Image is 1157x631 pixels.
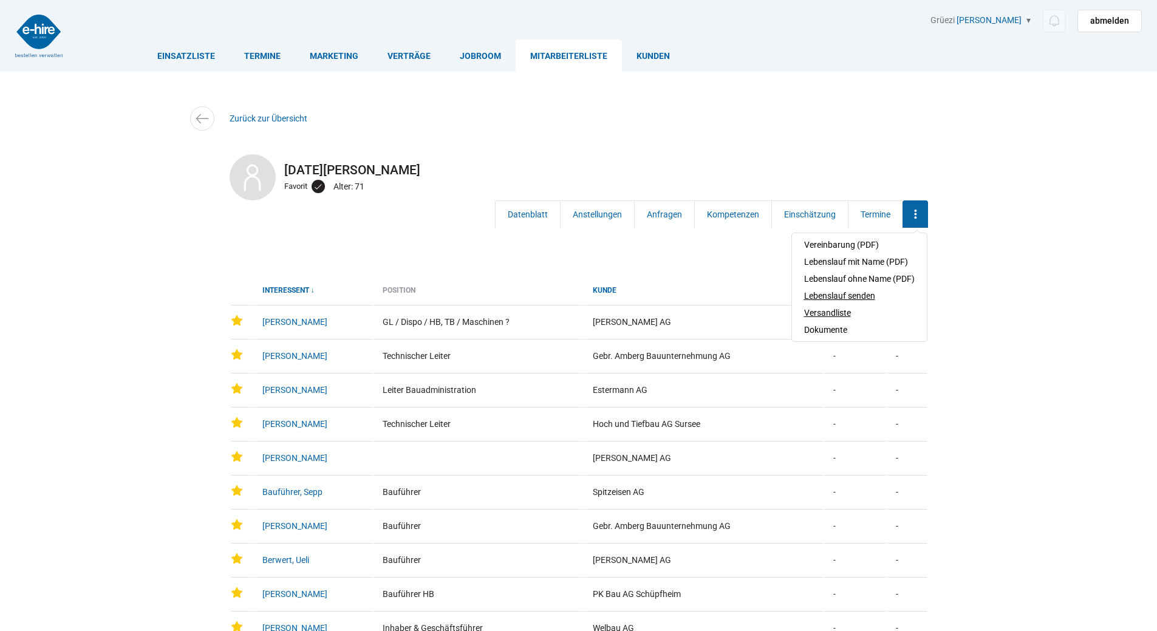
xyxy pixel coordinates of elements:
td: - [887,543,926,576]
td: [PERSON_NAME] AG [584,543,823,576]
td: Estermann AG [584,373,823,406]
img: Star-icon.png [231,553,243,565]
a: Kunden [622,39,684,72]
td: Bauführer HB [374,577,582,610]
td: - [887,577,926,610]
td: [PERSON_NAME] AG [584,305,823,338]
td: - [824,577,886,610]
td: Hoch und Tiefbau AG Sursee [584,407,823,440]
img: Star-icon.png [231,417,243,429]
div: Grüezi [930,15,1142,32]
td: GL / Dispo / HB, TB / Maschinen ? [374,305,582,338]
img: icon-notification.svg [1046,13,1062,29]
a: Versandliste [804,304,915,321]
td: Bauführer [374,543,582,576]
a: [PERSON_NAME] [262,351,327,361]
td: [PERSON_NAME] AG [584,441,823,474]
td: - [887,339,926,372]
img: Star-icon.png [231,519,243,531]
a: [PERSON_NAME] [262,589,327,599]
a: Einsatzliste [143,39,230,72]
a: Einschätzung [771,200,848,228]
img: Star-icon.png [231,485,243,497]
td: - [887,441,926,474]
td: - [824,373,886,406]
a: Lebenslauf mit Name (PDF) [804,253,915,270]
a: Termine [848,200,903,228]
td: - [824,543,886,576]
td: Technischer Leiter [374,407,582,440]
td: Bauführer [374,475,582,508]
td: - [824,407,886,440]
img: Star-icon.png [231,315,243,327]
a: [PERSON_NAME] [957,15,1022,25]
td: Gebr. Amberg Bauunternehmung AG [584,509,823,542]
a: Berwert, Ueli [262,555,309,565]
img: Star-icon.png [231,349,243,361]
a: Termine [230,39,295,72]
h2: [DATE][PERSON_NAME] [230,163,928,177]
a: Bauführer, Sepp [262,487,323,497]
a: Kunde [593,286,616,295]
td: - [824,475,886,508]
a: Mitarbeiterliste [516,39,622,72]
a: Interessent ↓ [262,286,315,295]
td: Gebr. Amberg Bauunternehmung AG [584,339,823,372]
a: Lebenslauf senden [804,287,915,304]
a: Dokumente [804,321,915,338]
a: [PERSON_NAME] [262,317,327,327]
a: Vereinbarung (PDF) [804,236,915,253]
a: Verträge [373,39,445,72]
a: [PERSON_NAME] [262,385,327,395]
td: PK Bau AG Schüpfheim [584,577,823,610]
a: abmelden [1077,10,1142,32]
a: Anfragen [634,200,695,228]
td: - [887,373,926,406]
td: - [887,407,926,440]
td: - [824,509,886,542]
a: Zurück zur Übersicht [230,114,307,123]
td: - [824,441,886,474]
a: Datenblatt [495,200,561,228]
a: Lebenslauf ohne Name (PDF) [804,270,915,287]
img: logo2.png [15,15,63,57]
img: Star-icon.png [231,383,243,395]
a: Jobroom [445,39,516,72]
a: Anstellungen [560,200,635,228]
td: - [824,339,886,372]
img: Star-icon.png [231,451,243,463]
th: Position [374,286,582,304]
a: [PERSON_NAME] [262,521,327,531]
td: Technischer Leiter [374,339,582,372]
td: Bauführer [374,509,582,542]
td: - [887,509,926,542]
td: Leiter Bauadministration [374,373,582,406]
a: [PERSON_NAME] [262,419,327,429]
img: icon-arrow-left.svg [193,110,211,128]
a: Kompetenzen [694,200,772,228]
div: Alter: 71 [333,179,367,194]
a: [PERSON_NAME] [262,453,327,463]
a: Marketing [295,39,373,72]
img: Star-icon.png [231,587,243,599]
td: Spitzeisen AG [584,475,823,508]
td: - [887,475,926,508]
